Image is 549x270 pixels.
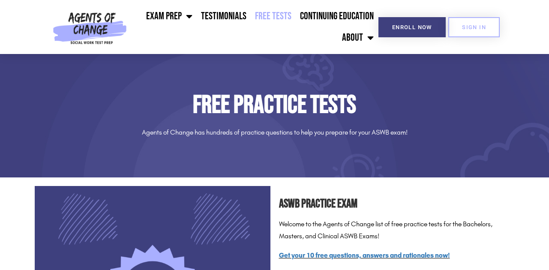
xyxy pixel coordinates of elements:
[448,17,500,37] a: SIGN IN
[279,218,515,243] p: Welcome to the Agents of Change list of free practice tests for the Bachelors, Masters, and Clini...
[296,6,378,27] a: Continuing Education
[130,6,378,48] nav: Menu
[251,6,296,27] a: Free Tests
[279,251,450,259] a: Get your 10 free questions, answers and rationales now!
[392,24,432,30] span: Enroll Now
[142,6,197,27] a: Exam Prep
[462,24,486,30] span: SIGN IN
[338,27,378,48] a: About
[35,126,515,139] p: Agents of Change has hundreds of practice questions to help you prepare for your ASWB exam!
[35,93,515,118] h1: Free Practice Tests
[378,17,446,37] a: Enroll Now
[197,6,251,27] a: Testimonials
[279,195,515,214] h2: ASWB Practice Exam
